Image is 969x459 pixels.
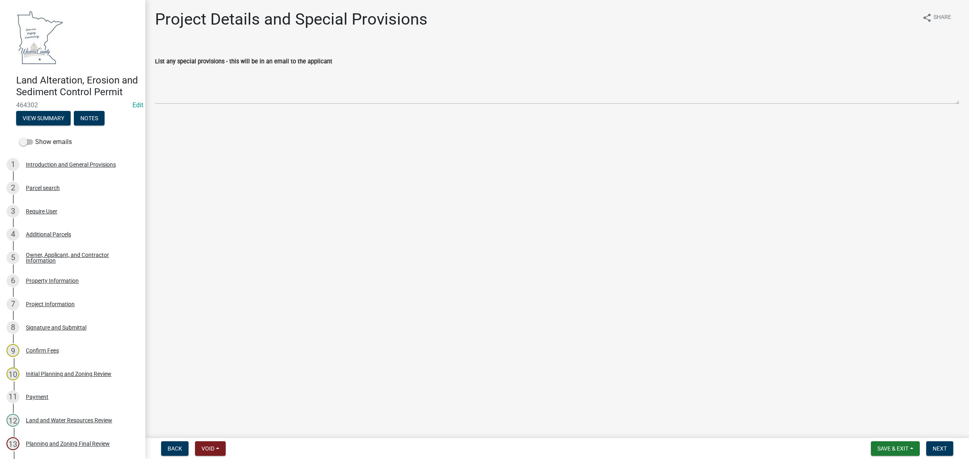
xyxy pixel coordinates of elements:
[6,390,19,403] div: 11
[26,252,132,263] div: Owner, Applicant, and Contractor Information
[74,111,105,125] button: Notes
[6,158,19,171] div: 1
[26,209,57,214] div: Require User
[6,274,19,287] div: 6
[16,111,71,125] button: View Summary
[161,441,189,456] button: Back
[26,232,71,237] div: Additional Parcels
[74,115,105,122] wm-modal-confirm: Notes
[6,182,19,194] div: 2
[916,10,958,25] button: shareShare
[6,344,19,357] div: 9
[26,185,60,191] div: Parcel search
[195,441,226,456] button: Void
[26,348,59,353] div: Confirm Fees
[16,115,71,122] wm-modal-confirm: Summary
[26,325,86,330] div: Signature and Submittal
[155,10,428,29] h1: Project Details and Special Provisions
[6,367,19,380] div: 10
[26,441,110,446] div: Planning and Zoning Final Review
[6,298,19,311] div: 7
[26,278,79,284] div: Property Information
[26,371,111,377] div: Initial Planning and Zoning Review
[933,445,947,452] span: Next
[26,301,75,307] div: Project Information
[16,75,139,98] h4: Land Alteration, Erosion and Sediment Control Permit
[926,441,953,456] button: Next
[155,59,332,65] label: List any special provisions - this will be in an email to the applicant
[168,445,182,452] span: Back
[922,13,932,23] i: share
[933,13,951,23] span: Share
[6,228,19,241] div: 4
[19,137,72,147] label: Show emails
[26,394,48,400] div: Payment
[132,101,143,109] wm-modal-confirm: Edit Application Number
[6,205,19,218] div: 3
[16,8,64,66] img: Waseca County, Minnesota
[6,437,19,450] div: 13
[16,101,129,109] span: 464302
[132,101,143,109] a: Edit
[6,251,19,264] div: 5
[877,445,908,452] span: Save & Exit
[26,162,116,167] div: Introduction and General Provisions
[6,414,19,427] div: 12
[26,417,112,423] div: Land and Water Resources Review
[6,321,19,334] div: 8
[871,441,920,456] button: Save & Exit
[201,445,214,452] span: Void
